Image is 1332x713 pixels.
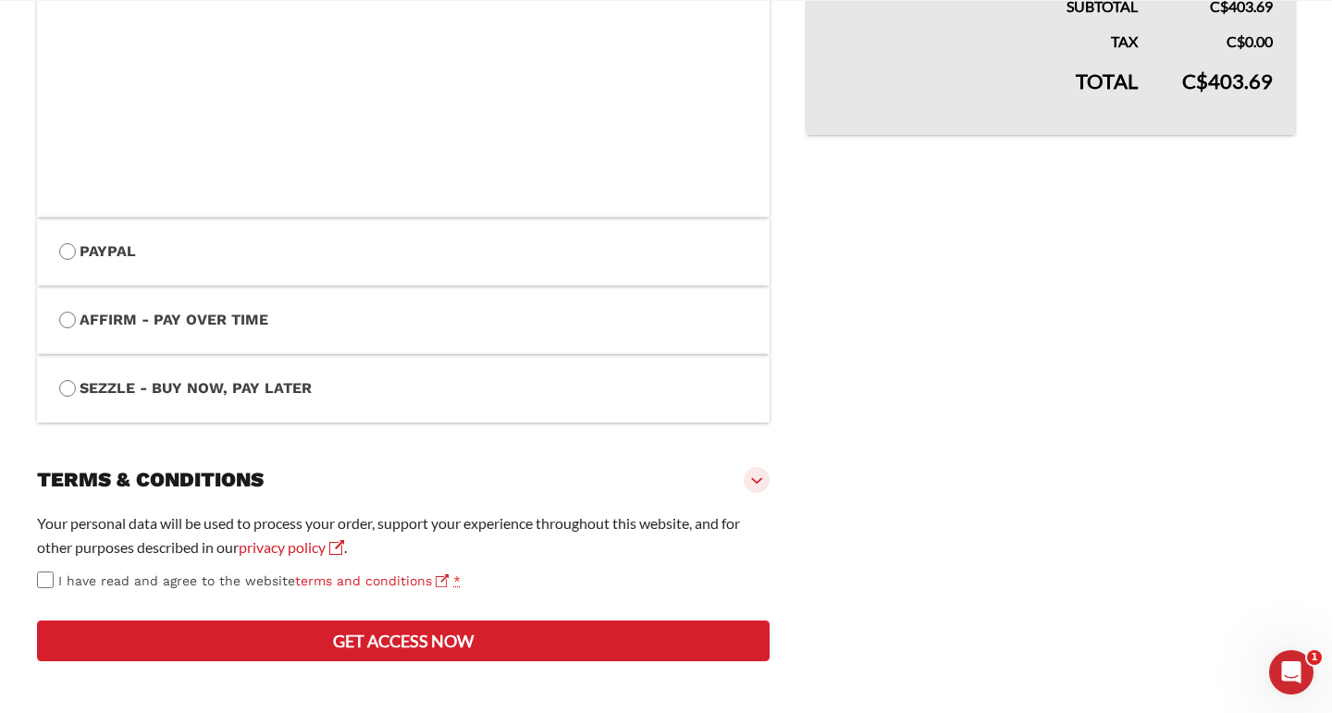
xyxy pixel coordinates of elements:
[59,243,76,260] input: PayPal
[59,240,747,264] label: PayPal
[59,380,76,397] input: Sezzle - Buy Now, Pay Later
[808,54,1161,135] th: Total
[37,621,770,661] button: Get access now
[1269,650,1313,695] iframe: Intercom live chat
[59,312,76,328] input: Affirm - Pay over time
[1227,32,1273,50] bdi: 0.00
[808,18,1161,54] th: Tax
[1182,68,1273,93] bdi: 403.69
[59,308,747,332] label: Affirm - Pay over time
[59,376,747,400] label: Sezzle - Buy Now, Pay Later
[37,511,770,559] p: Your personal data will be used to process your order, support your experience throughout this we...
[1182,68,1208,93] span: C$
[239,538,344,556] a: privacy policy
[37,572,54,588] input: I have read and agree to the websiteterms and conditions *
[295,573,449,588] a: terms and conditions
[1307,650,1322,665] span: 1
[37,467,264,493] h3: Terms & conditions
[1227,32,1245,50] span: C$
[453,573,461,588] abbr: required
[58,573,449,588] span: I have read and agree to the website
